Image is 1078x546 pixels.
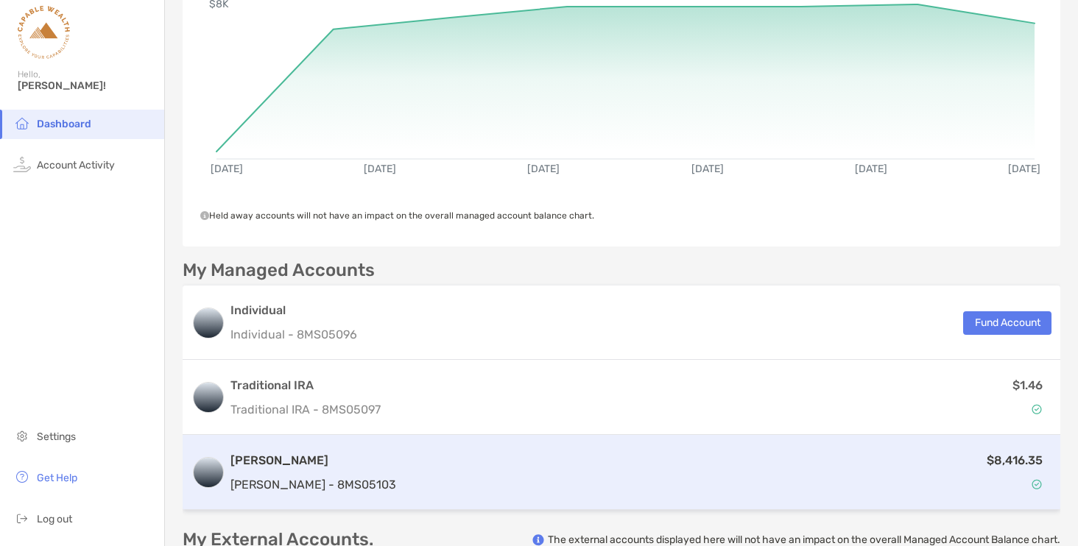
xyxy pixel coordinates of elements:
img: get-help icon [13,468,31,486]
p: $1.46 [1012,376,1043,394]
img: Zoe Logo [18,6,70,59]
text: [DATE] [211,163,243,175]
span: Log out [37,513,72,525]
span: Held away accounts will not have an impact on the overall managed account balance chart. [200,210,594,221]
span: Settings [37,430,76,443]
span: [PERSON_NAME]! [18,79,155,92]
h3: Traditional IRA [230,377,381,394]
span: Account Activity [37,159,115,171]
button: Fund Account [963,311,1051,335]
p: My Managed Accounts [183,261,375,280]
img: logo account [194,308,223,338]
img: household icon [13,114,31,132]
img: Account Status icon [1032,479,1042,489]
text: [DATE] [527,163,560,175]
p: [PERSON_NAME] - 8MS05103 [230,475,396,494]
text: [DATE] [364,163,396,175]
p: Traditional IRA - 8MS05097 [230,400,381,419]
img: info [532,534,544,546]
text: [DATE] [1008,163,1040,175]
text: [DATE] [691,163,724,175]
img: logout icon [13,509,31,527]
h3: Individual [230,302,357,319]
img: logo account [194,458,223,487]
text: [DATE] [855,163,887,175]
span: Dashboard [37,118,91,130]
img: settings icon [13,427,31,444]
p: $8,416.35 [987,451,1043,469]
h3: [PERSON_NAME] [230,452,396,469]
p: Individual - 8MS05096 [230,325,357,344]
img: Account Status icon [1032,404,1042,414]
img: logo account [194,383,223,412]
span: Get Help [37,472,77,484]
img: activity icon [13,155,31,173]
